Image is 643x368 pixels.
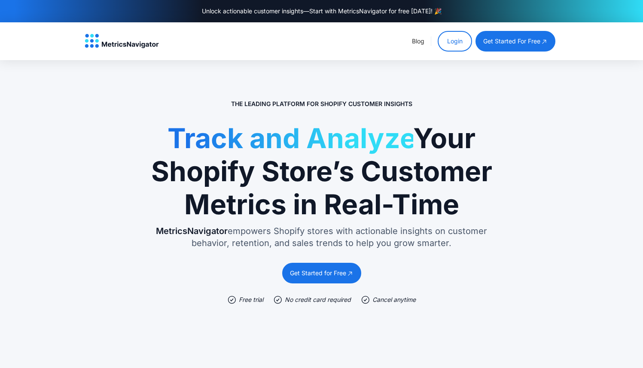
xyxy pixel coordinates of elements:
span: Track and Analyze [168,122,413,155]
div: Unlock actionable customer insights—Start with MetricsNavigator for free [DATE]! 🎉 [202,7,442,15]
a: Blog [412,37,424,45]
div: Free trial [239,295,263,304]
a: home [85,34,159,49]
h1: Your Shopify Store’s Customer Metrics in Real-Time [150,122,494,221]
div: Cancel anytime [372,295,416,304]
img: check [274,295,282,304]
div: No credit card required [285,295,351,304]
a: Get Started for Free [282,263,361,283]
img: open [347,270,353,277]
span: MetricsNavigator [156,226,228,236]
img: open [541,38,548,45]
p: empowers Shopify stores with actionable insights on customer behavior, retention, and sales trend... [150,225,494,249]
img: check [361,295,370,304]
img: MetricsNavigator [85,34,159,49]
div: Get Started for Free [290,269,346,277]
a: get started for free [475,31,555,52]
img: check [228,295,236,304]
p: The Leading Platform for Shopify Customer Insights [231,100,412,108]
a: Login [438,31,472,52]
div: get started for free [483,37,540,46]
